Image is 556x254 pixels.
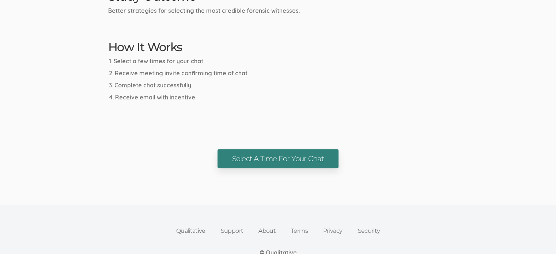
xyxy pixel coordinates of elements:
iframe: Chat Widget [519,219,556,254]
li: Receive email with incentive [109,93,448,102]
li: Complete chat successfully [109,81,448,90]
li: Select a few times for your chat [109,57,448,65]
a: Security [350,223,387,239]
a: Qualitative [169,223,213,239]
a: Select A Time For Your Chat [218,149,338,168]
a: About [251,223,283,239]
li: Receive meeting invite confirming time of chat [109,69,448,77]
p: Better strategies for selecting the most credible forensic witnesses. [108,7,448,15]
h2: How It Works [108,41,448,53]
a: Support [213,223,251,239]
a: Terms [283,223,315,239]
a: Privacy [315,223,350,239]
